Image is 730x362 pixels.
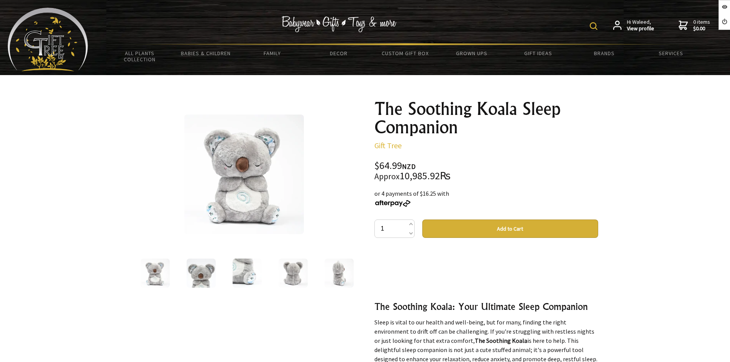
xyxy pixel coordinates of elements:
[374,161,598,181] div: $64.99 10,985.92₨
[372,45,438,61] a: Custom Gift Box
[374,189,598,207] div: or 4 payments of $16.25 with
[374,141,402,150] a: Gift Tree
[693,25,710,32] strong: $0.00
[173,45,239,61] a: Babies & Children
[627,19,654,32] span: Hi Waleed,
[571,45,638,61] a: Brands
[184,115,304,234] img: The Soothing Koala Sleep Companion
[627,25,654,32] strong: View profile
[233,259,262,288] img: The Soothing Koala Sleep Companion
[325,259,354,288] img: The Soothing Koala Sleep Companion
[305,45,372,61] a: Decor
[374,300,598,313] h3: The Soothing Koala: Your Ultimate Sleep Companion
[279,259,308,288] img: The Soothing Koala Sleep Companion
[679,19,710,32] a: 0 items$0.00
[613,19,654,32] a: Hi Waleed,View profile
[239,45,305,61] a: Family
[8,8,88,71] img: Babyware - Gifts - Toys and more...
[141,259,170,288] img: The Soothing Koala Sleep Companion
[505,45,571,61] a: Gift Ideas
[187,259,216,288] img: The Soothing Koala Sleep Companion
[693,18,710,32] span: 0 items
[402,162,416,171] span: NZD
[107,45,173,67] a: All Plants Collection
[475,337,527,344] strong: The Soothing Koala
[374,171,400,182] small: Approx
[438,45,505,61] a: Grown Ups
[590,22,597,30] img: product search
[374,100,598,136] h1: The Soothing Koala Sleep Companion
[422,219,598,238] button: Add to Cart
[638,45,704,61] a: Services
[282,16,397,32] img: Babywear - Gifts - Toys & more
[374,200,411,207] img: Afterpay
